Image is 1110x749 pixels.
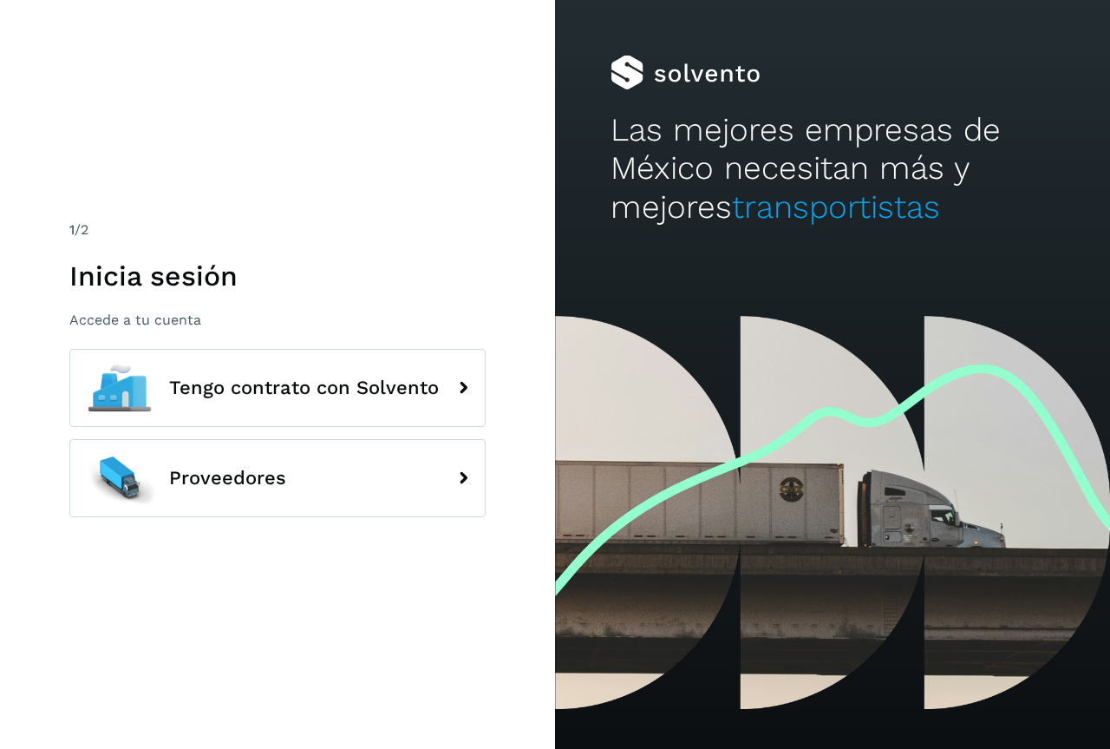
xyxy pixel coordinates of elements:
p: Accede a tu cuenta [69,312,486,328]
h2: Las mejores empresas de México necesitan más y mejores [610,111,1054,227]
button: Proveedores [69,439,486,517]
button: Tengo contrato con Solvento [69,349,486,427]
span: Proveedores [169,468,286,489]
span: transportistas [732,188,940,226]
span: Tengo contrato con Solvento [169,378,439,398]
div: /2 [69,220,486,240]
span: 1 [69,221,75,238]
h1: Inicia sesión [69,260,486,292]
